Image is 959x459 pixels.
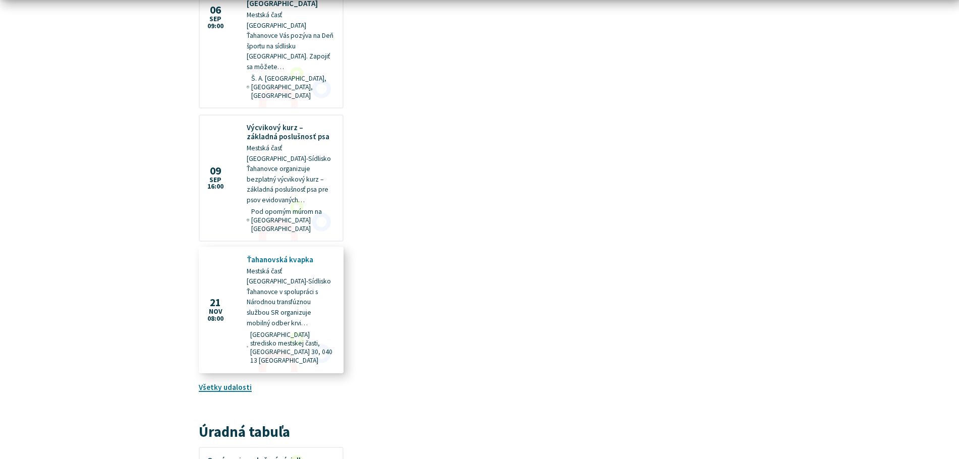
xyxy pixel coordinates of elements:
[207,16,223,23] span: sep
[200,248,343,372] a: Ťahanovská kvapka Mestská časť [GEOGRAPHIC_DATA]-Sídlisko Ťahanovce v spolupráci s Národnou trans...
[200,116,343,241] a: Výcvikový kurz – základná poslušnosť psa Mestská časť [GEOGRAPHIC_DATA]-Sídlisko Ťahanovce organi...
[199,424,344,440] h3: Úradná tabuľa
[247,10,335,72] p: Mestská časť [GEOGRAPHIC_DATA] Ťahanovce Vás pozýva na Deň športu na sídlisku [GEOGRAPHIC_DATA]. ...
[207,23,223,30] span: 09:00
[199,382,252,392] a: Všetky udalosti
[207,5,223,16] span: 06
[251,74,335,100] span: Š. A. [GEOGRAPHIC_DATA], [GEOGRAPHIC_DATA], [GEOGRAPHIC_DATA]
